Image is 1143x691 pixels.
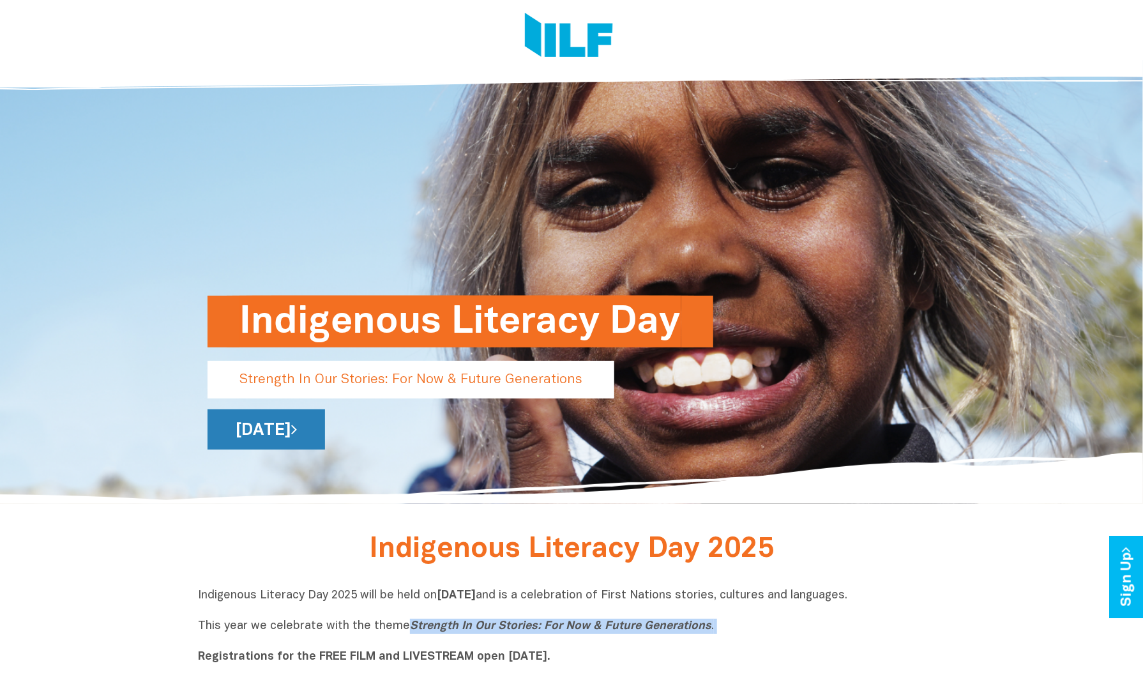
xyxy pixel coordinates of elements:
[198,588,945,665] p: Indigenous Literacy Day 2025 will be held on and is a celebration of First Nations stories, cultu...
[198,651,550,662] b: Registrations for the FREE FILM and LIVESTREAM open [DATE].
[410,621,711,632] i: Strength In Our Stories: For Now & Future Generations
[437,590,476,601] b: [DATE]
[239,296,681,347] h1: Indigenous Literacy Day
[208,361,614,399] p: Strength In Our Stories: For Now & Future Generations
[369,536,774,563] span: Indigenous Literacy Day 2025
[208,409,325,450] a: [DATE]
[525,13,613,61] img: Logo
